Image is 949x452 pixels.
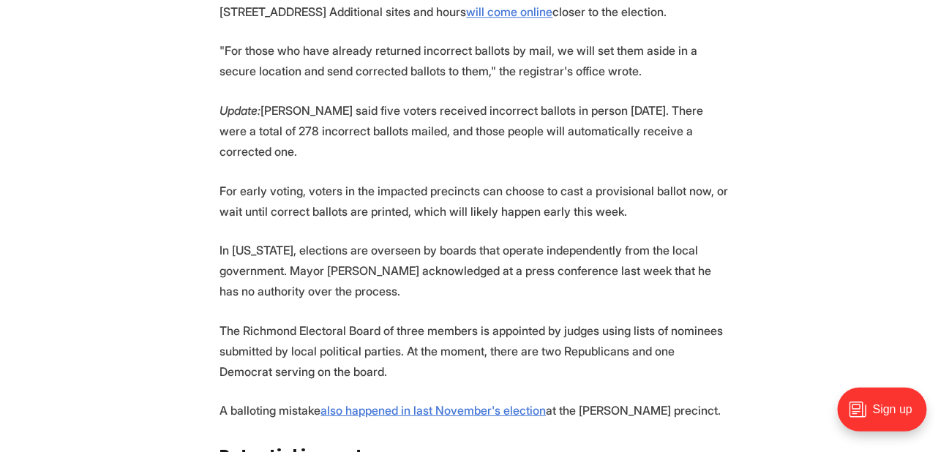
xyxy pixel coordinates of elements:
p: [PERSON_NAME] said five voters received incorrect ballots in person [DATE]. There were a total of... [220,100,729,162]
p: "For those who have already returned incorrect ballots by mail, we will set them aside in a secur... [220,40,729,81]
p: In [US_STATE], elections are overseen by boards that operate independently from the local governm... [220,240,729,301]
p: For early voting, voters in the impacted precincts can choose to cast a provisional ballot now, o... [220,181,729,222]
a: will come online [467,4,553,19]
p: The Richmond Electoral Board of three members is appointed by judges using lists of nominees subm... [220,320,729,382]
iframe: portal-trigger [825,380,949,452]
em: Update: [220,103,261,118]
p: A balloting mistake at the [PERSON_NAME] precinct. [220,400,729,421]
a: also happened in last November's election [321,403,547,418]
